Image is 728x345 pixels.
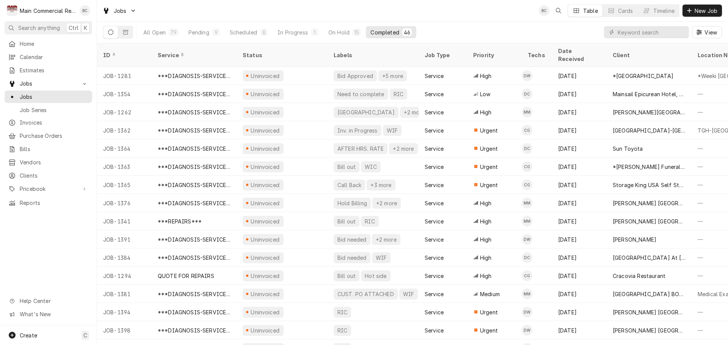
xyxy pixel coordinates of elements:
input: Keyword search [618,26,685,38]
div: Service [425,272,444,280]
div: CUST. PO ATTACHED [337,290,395,298]
div: WIC [364,163,377,171]
div: [PERSON_NAME] [GEOGRAPHIC_DATA] [613,217,686,225]
div: [GEOGRAPHIC_DATA] BOCC [613,290,686,298]
a: Bills [5,143,92,155]
div: Call Back [337,181,362,189]
div: Caleb Gorton's Avatar [522,125,532,136]
div: JOB-1384 [97,248,152,267]
div: MM [522,198,532,208]
div: Bid Approved [337,72,374,80]
span: Vendors [20,158,88,166]
span: Clients [20,172,88,180]
div: JOB-1281 [97,67,152,85]
span: Jobs [114,7,127,15]
div: BC [80,5,90,16]
div: Need to complete [337,90,385,98]
div: JOB-1398 [97,321,152,339]
div: CG [522,125,532,136]
div: [DATE] [552,285,607,303]
div: M [7,5,17,16]
div: Uninvoiced [250,145,281,153]
a: Home [5,37,92,50]
div: Mike Marchese's Avatar [522,216,532,226]
div: [DATE] [552,303,607,321]
span: Calendar [20,53,88,61]
div: JOB-1364 [97,139,152,158]
span: Estimates [20,66,88,74]
div: WIF [402,290,415,298]
div: +2 more [403,108,425,116]
div: AFTER HRS. RATE [337,145,384,153]
div: [PERSON_NAME] [GEOGRAPHIC_DATA] [613,326,686,334]
a: Go to What's New [5,308,92,320]
div: Service [425,72,444,80]
div: [DATE] [552,85,607,103]
div: +3 more [370,181,392,189]
div: Dylan Crawford's Avatar [522,143,532,154]
div: QUOTE FOR REPAIRS [158,272,214,280]
div: JOB-1363 [97,158,152,176]
div: Completed [370,28,399,36]
div: JOB-1341 [97,212,152,230]
div: CG [522,180,532,190]
div: Uninvoiced [250,290,281,298]
a: Estimates [5,64,92,76]
button: View [692,26,722,38]
div: DW [522,70,532,81]
div: Dorian Wertz's Avatar [522,234,532,245]
div: Service [425,254,444,262]
div: Uninvoiced [250,90,281,98]
div: *[PERSON_NAME] Funeral Home/Crematory [613,163,686,171]
div: [DATE] [552,248,607,267]
span: Ctrl [69,24,78,32]
div: BC [539,5,549,16]
div: RIC [393,90,404,98]
a: Jobs [5,91,92,103]
div: 46 [404,28,410,36]
div: Dylan Crawford's Avatar [522,252,532,263]
div: Cracovia Restaurant [613,272,665,280]
span: Search anything [18,24,60,32]
div: CG [522,270,532,281]
a: Invoices [5,116,92,129]
a: Go to Help Center [5,295,92,307]
div: Uninvoiced [250,217,281,225]
span: Low [480,90,490,98]
div: Uninvoiced [250,308,281,316]
span: Medium [480,290,500,298]
span: Purchase Orders [20,132,88,140]
div: Hot side [364,272,387,280]
span: High [480,272,492,280]
span: Home [20,40,88,48]
div: Uninvoiced [250,126,281,134]
span: High [480,72,492,80]
div: [DATE] [552,67,607,85]
div: Status [243,51,320,59]
div: RIC [337,308,348,316]
div: Bill out [337,272,356,280]
div: Service [425,236,444,244]
a: Calendar [5,51,92,63]
div: 79 [170,28,177,36]
button: Open search [552,5,565,17]
button: Search anythingCtrlK [5,21,92,34]
div: ID [103,51,144,59]
div: [DATE] [552,176,607,194]
div: JOB-1376 [97,194,152,212]
a: Go to Jobs [5,77,92,90]
div: All Open [143,28,166,36]
div: [PERSON_NAME][GEOGRAPHIC_DATA] [613,108,686,116]
div: Uninvoiced [250,199,281,207]
span: High [480,254,492,262]
div: Sun Toyota [613,145,643,153]
div: Service [425,217,444,225]
div: JOB-1391 [97,230,152,248]
span: Urgent [480,308,498,316]
div: WIF [375,254,388,262]
div: Uninvoiced [250,272,281,280]
div: [DATE] [552,321,607,339]
div: JOB-1381 [97,285,152,303]
span: Invoices [20,119,88,126]
div: Hold Billing [337,199,368,207]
